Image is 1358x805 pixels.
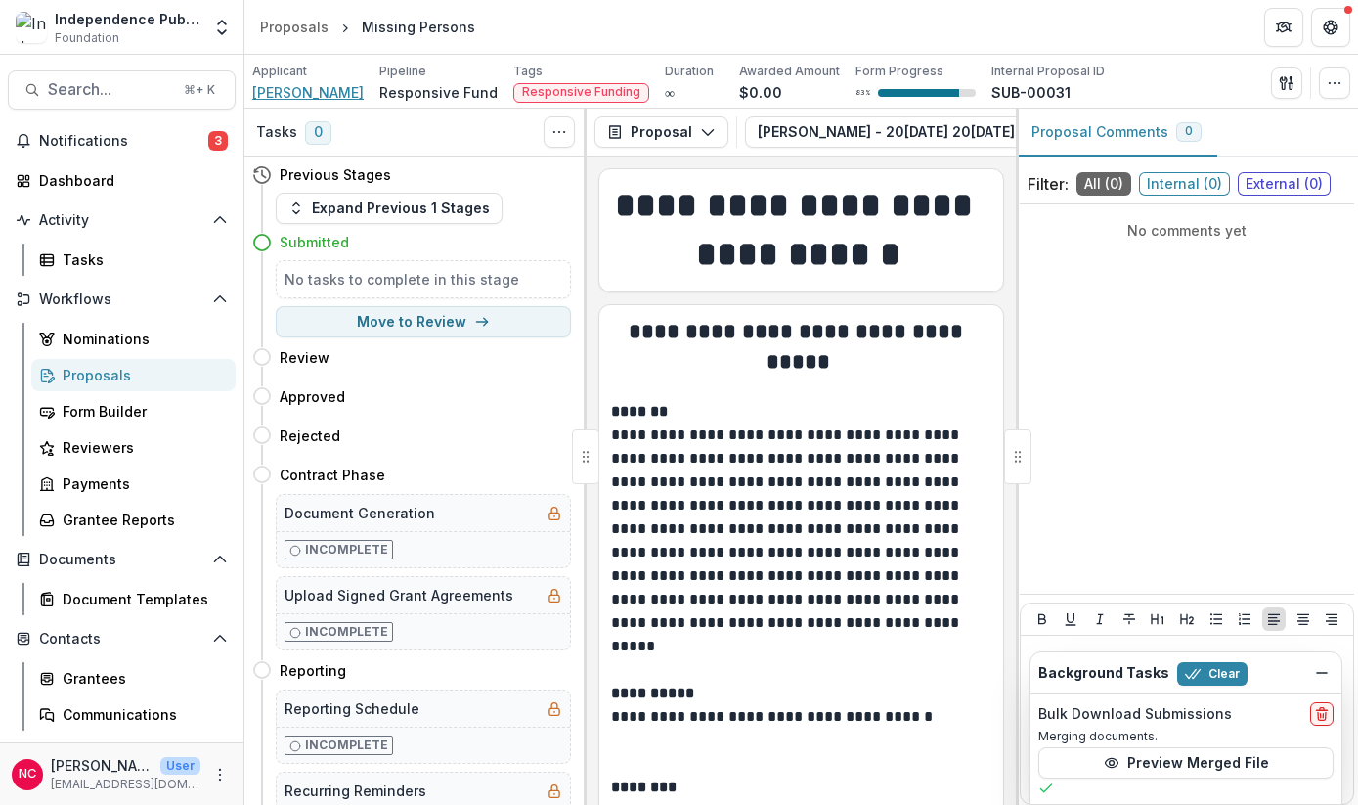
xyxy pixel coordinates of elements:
[522,85,640,99] span: Responsive Funding
[31,323,236,355] a: Nominations
[665,63,714,80] p: Duration
[51,776,200,793] p: [EMAIL_ADDRESS][DOMAIN_NAME]
[256,124,297,141] h3: Tasks
[594,116,728,148] button: Proposal
[208,131,228,151] span: 3
[1310,661,1334,685] button: Dismiss
[39,212,204,229] span: Activity
[305,121,331,145] span: 0
[16,12,47,43] img: Independence Public Media Foundation
[31,698,236,731] a: Communications
[1311,8,1350,47] button: Get Help
[55,29,119,47] span: Foundation
[379,63,426,80] p: Pipeline
[1185,124,1193,138] span: 0
[39,291,204,308] span: Workflows
[252,82,364,103] a: [PERSON_NAME]
[280,347,329,368] h4: Review
[1264,8,1303,47] button: Partners
[1320,607,1343,631] button: Align Right
[276,306,571,337] button: Move to Review
[280,660,346,681] h4: Reporting
[31,431,236,464] a: Reviewers
[305,623,388,641] p: Incomplete
[48,80,172,99] span: Search...
[1016,109,1217,157] button: Proposal Comments
[8,204,236,236] button: Open Activity
[991,82,1071,103] p: SUB-00031
[1292,607,1315,631] button: Align Center
[31,468,236,500] a: Payments
[31,244,236,276] a: Tasks
[8,125,236,157] button: Notifications3
[31,662,236,694] a: Grantees
[39,552,204,568] span: Documents
[63,437,220,458] div: Reviewers
[1059,607,1082,631] button: Underline
[739,63,840,80] p: Awarded Amount
[855,86,870,100] p: 83 %
[1233,607,1256,631] button: Ordered List
[280,164,391,185] h4: Previous Stages
[513,63,543,80] p: Tags
[31,359,236,391] a: Proposals
[285,269,562,290] h5: No tasks to complete in this stage
[280,425,340,446] h4: Rejected
[63,589,220,609] div: Document Templates
[285,698,419,719] h5: Reporting Schedule
[305,541,388,559] p: Incomplete
[1030,607,1054,631] button: Bold
[1310,702,1334,726] button: delete
[745,116,1308,148] button: [PERSON_NAME] - 20[DATE] 20[DATE]PMF Responsive Funding Request
[276,193,503,224] button: Expand Previous 1 Stages
[63,401,220,422] div: Form Builder
[285,503,435,523] h5: Document Generation
[1238,172,1331,196] span: External ( 0 )
[739,82,782,103] p: $0.00
[855,63,943,80] p: Form Progress
[39,170,220,191] div: Dashboard
[285,781,426,801] h5: Recurring Reminders
[180,79,219,101] div: ⌘ + K
[305,737,388,754] p: Incomplete
[51,755,153,776] p: [PERSON_NAME]
[280,386,345,407] h4: Approved
[1038,706,1232,723] h2: Bulk Download Submissions
[1028,172,1069,196] p: Filter:
[8,623,236,654] button: Open Contacts
[31,583,236,615] a: Document Templates
[252,13,336,41] a: Proposals
[1139,172,1230,196] span: Internal ( 0 )
[63,473,220,494] div: Payments
[208,8,236,47] button: Open entity switcher
[31,395,236,427] a: Form Builder
[160,757,200,775] p: User
[362,17,475,37] div: Missing Persons
[1177,662,1248,686] button: Clear
[280,232,349,252] h4: Submitted
[8,544,236,575] button: Open Documents
[1262,607,1286,631] button: Align Left
[63,668,220,689] div: Grantees
[1038,665,1169,682] h2: Background Tasks
[8,164,236,197] a: Dashboard
[1088,607,1112,631] button: Italicize
[285,585,513,605] h5: Upload Signed Grant Agreements
[1038,728,1334,745] p: Merging documents.
[991,63,1105,80] p: Internal Proposal ID
[252,63,307,80] p: Applicant
[260,17,329,37] div: Proposals
[8,738,236,770] button: Open Data & Reporting
[31,504,236,536] a: Grantee Reports
[1146,607,1169,631] button: Heading 1
[1076,172,1131,196] span: All ( 0 )
[8,284,236,315] button: Open Workflows
[252,13,483,41] nav: breadcrumb
[63,365,220,385] div: Proposals
[1175,607,1199,631] button: Heading 2
[1028,220,1346,241] p: No comments yet
[1038,747,1334,779] button: Preview Merged File
[280,465,385,485] h4: Contract Phase
[208,763,232,786] button: More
